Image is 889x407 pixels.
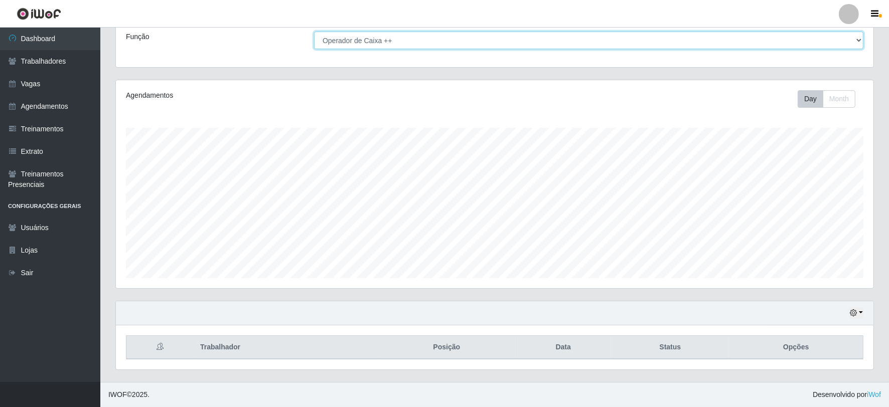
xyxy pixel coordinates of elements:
th: Trabalhador [194,336,378,359]
span: IWOF [108,390,127,398]
th: Data [515,336,611,359]
span: © 2025 . [108,389,150,400]
div: First group [798,90,855,108]
div: Toolbar with button groups [798,90,863,108]
span: Desenvolvido por [813,389,881,400]
a: iWof [867,390,881,398]
th: Opções [729,336,863,359]
div: Agendamentos [126,90,424,101]
th: Posição [378,336,515,359]
button: Month [823,90,855,108]
th: Status [611,336,729,359]
button: Day [798,90,823,108]
img: CoreUI Logo [17,8,61,20]
label: Função [126,32,150,42]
